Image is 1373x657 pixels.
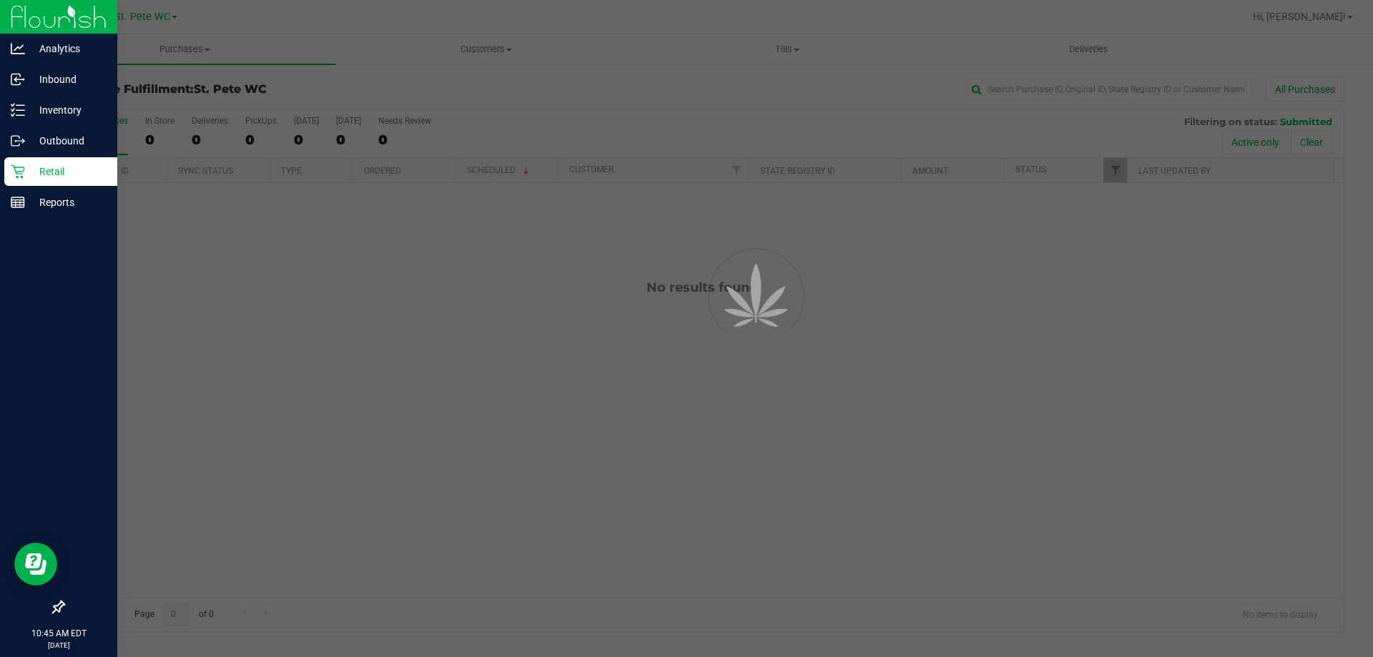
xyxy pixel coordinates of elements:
[25,40,111,57] p: Analytics
[11,164,25,179] inline-svg: Retail
[6,640,111,651] p: [DATE]
[25,132,111,149] p: Outbound
[14,543,57,586] iframe: Resource center
[6,627,111,640] p: 10:45 AM EDT
[25,102,111,119] p: Inventory
[11,103,25,117] inline-svg: Inventory
[11,72,25,87] inline-svg: Inbound
[11,134,25,148] inline-svg: Outbound
[25,194,111,211] p: Reports
[25,71,111,88] p: Inbound
[11,195,25,209] inline-svg: Reports
[11,41,25,56] inline-svg: Analytics
[25,163,111,180] p: Retail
